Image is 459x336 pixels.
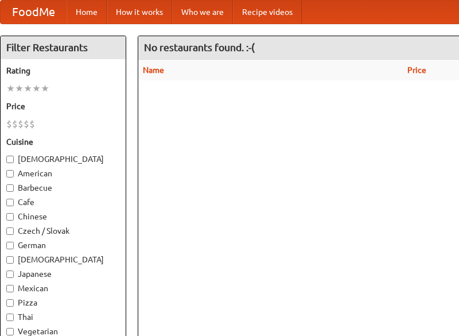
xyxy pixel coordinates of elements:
label: [DEMOGRAPHIC_DATA] [6,254,120,265]
ng-pluralize: No restaurants found. :-( [144,42,255,53]
input: Chinese [6,213,14,221]
label: Chinese [6,211,120,222]
h4: Filter Restaurants [1,36,126,59]
input: Japanese [6,271,14,278]
input: [DEMOGRAPHIC_DATA] [6,156,14,163]
li: ★ [24,82,32,95]
a: Who we are [172,1,233,24]
input: Thai [6,314,14,321]
input: Barbecue [6,184,14,192]
a: Name [143,65,164,75]
input: Mexican [6,285,14,292]
label: Cafe [6,196,120,208]
li: ★ [15,82,24,95]
a: How it works [107,1,172,24]
input: Vegetarian [6,328,14,335]
li: $ [18,118,24,130]
label: Czech / Slovak [6,225,120,237]
a: FoodMe [1,1,67,24]
li: $ [29,118,35,130]
label: Mexican [6,283,120,294]
label: Japanese [6,268,120,280]
input: Cafe [6,199,14,206]
li: $ [12,118,18,130]
input: German [6,242,14,249]
h5: Cuisine [6,136,120,148]
input: American [6,170,14,177]
h5: Price [6,101,120,112]
input: Czech / Slovak [6,227,14,235]
li: $ [6,118,12,130]
label: Pizza [6,297,120,308]
li: ★ [6,82,15,95]
input: Pizza [6,299,14,307]
label: [DEMOGRAPHIC_DATA] [6,153,120,165]
a: Home [67,1,107,24]
label: Barbecue [6,182,120,194]
li: ★ [41,82,49,95]
input: [DEMOGRAPHIC_DATA] [6,256,14,264]
a: Recipe videos [233,1,302,24]
li: $ [24,118,29,130]
a: Price [407,65,426,75]
label: Thai [6,311,120,323]
h5: Rating [6,65,120,76]
label: American [6,168,120,179]
label: German [6,240,120,251]
li: ★ [32,82,41,95]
